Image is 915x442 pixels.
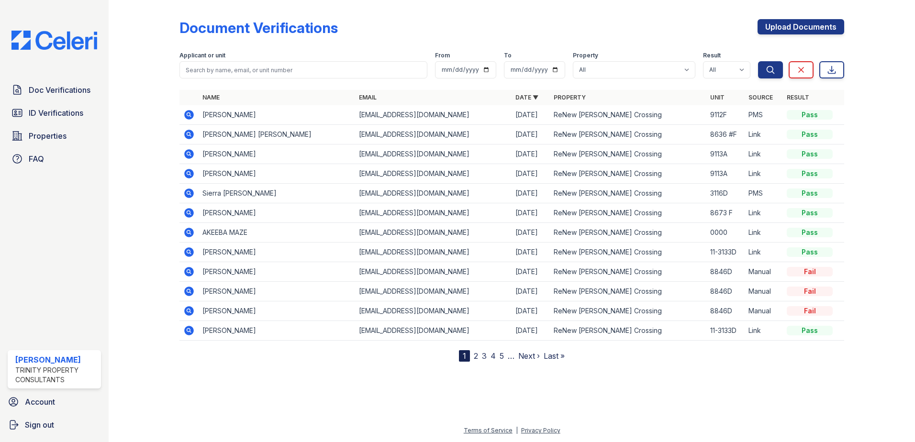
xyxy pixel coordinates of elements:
td: Link [745,144,783,164]
td: ReNew [PERSON_NAME] Crossing [550,144,706,164]
td: [PERSON_NAME] [199,282,355,301]
a: 5 [500,351,504,361]
a: Name [202,94,220,101]
div: Fail [787,287,833,296]
td: [DATE] [512,105,550,125]
td: ReNew [PERSON_NAME] Crossing [550,262,706,282]
div: | [516,427,518,434]
label: Result [703,52,721,59]
td: [DATE] [512,243,550,262]
a: Property [554,94,586,101]
td: [EMAIL_ADDRESS][DOMAIN_NAME] [355,321,512,341]
a: 4 [491,351,496,361]
td: [EMAIL_ADDRESS][DOMAIN_NAME] [355,105,512,125]
td: [DATE] [512,144,550,164]
td: [EMAIL_ADDRESS][DOMAIN_NAME] [355,125,512,144]
td: Link [745,321,783,341]
td: ReNew [PERSON_NAME] Crossing [550,164,706,184]
a: FAQ [8,149,101,168]
div: Trinity Property Consultants [15,365,97,385]
td: [PERSON_NAME] [199,144,355,164]
td: [PERSON_NAME] [199,301,355,321]
a: Next › [518,351,540,361]
div: Pass [787,208,833,218]
td: [EMAIL_ADDRESS][DOMAIN_NAME] [355,164,512,184]
a: Sign out [4,415,105,434]
div: Pass [787,326,833,335]
td: PMS [745,105,783,125]
span: Account [25,396,55,408]
a: Account [4,392,105,411]
td: Link [745,164,783,184]
td: [PERSON_NAME] [199,262,355,282]
td: 8846D [706,262,745,282]
div: Pass [787,188,833,198]
td: ReNew [PERSON_NAME] Crossing [550,105,706,125]
label: To [504,52,512,59]
td: ReNew [PERSON_NAME] Crossing [550,301,706,321]
td: [EMAIL_ADDRESS][DOMAIN_NAME] [355,203,512,223]
td: ReNew [PERSON_NAME] Crossing [550,243,706,262]
td: 9113A [706,164,745,184]
span: Doc Verifications [29,84,90,96]
td: [DATE] [512,125,550,144]
div: Fail [787,267,833,276]
td: [DATE] [512,321,550,341]
td: 8673 F [706,203,745,223]
span: FAQ [29,153,44,165]
td: [EMAIL_ADDRESS][DOMAIN_NAME] [355,144,512,164]
span: ID Verifications [29,107,83,119]
td: [EMAIL_ADDRESS][DOMAIN_NAME] [355,262,512,282]
a: Properties [8,126,101,145]
td: Sierra [PERSON_NAME] [199,184,355,203]
td: ReNew [PERSON_NAME] Crossing [550,321,706,341]
input: Search by name, email, or unit number [179,61,427,78]
td: Link [745,223,783,243]
td: Manual [745,282,783,301]
td: ReNew [PERSON_NAME] Crossing [550,184,706,203]
td: [DATE] [512,223,550,243]
a: Upload Documents [758,19,844,34]
a: Unit [710,94,725,101]
td: [DATE] [512,301,550,321]
td: [EMAIL_ADDRESS][DOMAIN_NAME] [355,184,512,203]
td: [EMAIL_ADDRESS][DOMAIN_NAME] [355,301,512,321]
td: 8846D [706,282,745,301]
a: Date ▼ [515,94,538,101]
td: [PERSON_NAME] [199,105,355,125]
div: Pass [787,228,833,237]
td: Manual [745,301,783,321]
td: [PERSON_NAME] [199,321,355,341]
td: [DATE] [512,282,550,301]
td: ReNew [PERSON_NAME] Crossing [550,125,706,144]
td: [DATE] [512,203,550,223]
a: Last » [544,351,565,361]
td: ReNew [PERSON_NAME] Crossing [550,203,706,223]
td: [DATE] [512,184,550,203]
td: 3116D [706,184,745,203]
a: 2 [474,351,478,361]
td: [EMAIL_ADDRESS][DOMAIN_NAME] [355,243,512,262]
a: Privacy Policy [521,427,560,434]
td: Link [745,203,783,223]
label: Applicant or unit [179,52,225,59]
div: 1 [459,350,470,362]
div: Document Verifications [179,19,338,36]
label: From [435,52,450,59]
div: Pass [787,130,833,139]
div: Pass [787,110,833,120]
td: 9112F [706,105,745,125]
a: 3 [482,351,487,361]
img: CE_Logo_Blue-a8612792a0a2168367f1c8372b55b34899dd931a85d93a1a3d3e32e68fde9ad4.png [4,31,105,50]
label: Property [573,52,598,59]
td: 11-3133D [706,243,745,262]
td: 8636 #F [706,125,745,144]
td: 9113A [706,144,745,164]
td: PMS [745,184,783,203]
td: [EMAIL_ADDRESS][DOMAIN_NAME] [355,223,512,243]
td: 0000 [706,223,745,243]
td: [PERSON_NAME] [PERSON_NAME] [199,125,355,144]
td: [PERSON_NAME] [199,164,355,184]
div: [PERSON_NAME] [15,354,97,365]
td: [DATE] [512,262,550,282]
